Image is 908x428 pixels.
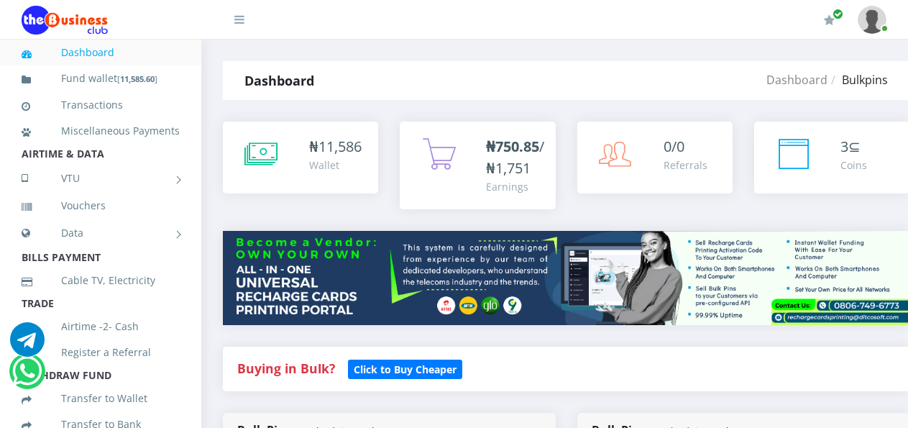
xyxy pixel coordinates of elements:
a: Transactions [22,88,180,122]
img: Logo [22,6,108,35]
a: Transfer to Wallet [22,382,180,415]
b: 11,585.60 [120,73,155,84]
a: Dashboard [22,36,180,69]
div: Earnings [486,179,544,194]
a: Vouchers [22,189,180,222]
div: ⊆ [840,136,867,158]
a: Miscellaneous Payments [22,114,180,147]
div: Coins [840,158,867,173]
span: /₦1,751 [486,137,544,178]
a: Click to Buy Cheaper [348,360,462,377]
div: Wallet [309,158,362,173]
a: Cable TV, Electricity [22,264,180,297]
div: ₦ [309,136,362,158]
span: 11,586 [318,137,362,156]
small: [ ] [117,73,157,84]
a: Chat for support [12,365,42,388]
li: Bulkpins [827,71,888,88]
a: VTU [22,160,180,196]
a: Fund wallet[11,585.60] [22,62,180,96]
img: User [858,6,886,34]
i: Renew/Upgrade Subscription [824,14,835,26]
a: Register a Referral [22,336,180,369]
span: 3 [840,137,848,156]
span: 0/0 [664,137,684,156]
a: ₦750.85/₦1,751 Earnings [400,122,555,209]
div: Referrals [664,158,707,173]
span: Renew/Upgrade Subscription [833,9,843,19]
strong: Dashboard [244,72,314,89]
a: 0/0 Referrals [577,122,733,193]
a: Chat for support [10,333,45,357]
a: Dashboard [766,72,827,88]
a: ₦11,586 Wallet [223,122,378,193]
strong: Buying in Bulk? [237,360,335,377]
b: Click to Buy Cheaper [354,363,457,376]
a: Data [22,215,180,251]
b: ₦750.85 [486,137,539,156]
a: Airtime -2- Cash [22,310,180,343]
